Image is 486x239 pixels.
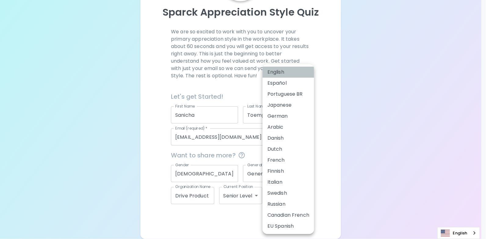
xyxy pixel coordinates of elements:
li: French [263,155,314,166]
li: Italian [263,177,314,188]
li: Arabic [263,122,314,133]
li: Japanese [263,100,314,111]
li: German [263,111,314,122]
li: Dutch [263,144,314,155]
li: English [263,67,314,78]
li: Finnish [263,166,314,177]
div: Language [437,227,480,239]
li: Danish [263,133,314,144]
a: English [438,227,480,239]
li: Swedish [263,188,314,199]
li: Portuguese BR [263,89,314,100]
li: Canadian French [263,210,314,221]
li: Russian [263,199,314,210]
li: Español [263,78,314,89]
aside: Language selected: English [437,227,480,239]
li: EU Spanish [263,221,314,232]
